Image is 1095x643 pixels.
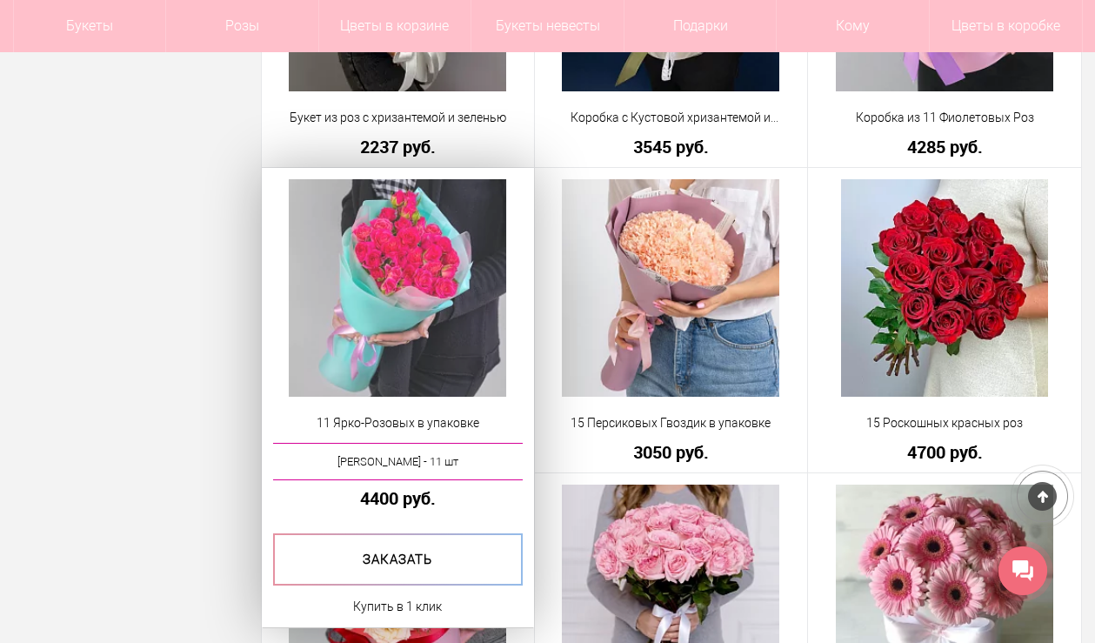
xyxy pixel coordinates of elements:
a: [PERSON_NAME] - 11 шт [273,443,523,480]
a: 15 Персиковых Гвоздик в упаковке [546,414,797,432]
img: 11 Ярко-Розовых в упаковке [289,179,506,397]
a: 3545 руб. [546,137,797,156]
a: 4285 руб. [819,137,1070,156]
a: Коробка из 11 Фиолетовых Роз [819,109,1070,127]
a: 4400 руб. [273,489,523,507]
a: 11 Ярко-Розовых в упаковке [273,414,523,432]
a: 3050 руб. [546,443,797,461]
a: 2237 руб. [273,137,523,156]
a: Букет из роз с хризантемой и зеленью [273,109,523,127]
a: 4700 руб. [819,443,1070,461]
a: Коробка с Кустовой хризантемой и колосками [546,109,797,127]
a: Купить в 1 клик [353,596,442,617]
img: 15 Персиковых Гвоздик в упаковке [562,179,779,397]
img: 15 Роскошных красных роз [841,179,1048,397]
a: 15 Роскошных красных роз [819,414,1070,432]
